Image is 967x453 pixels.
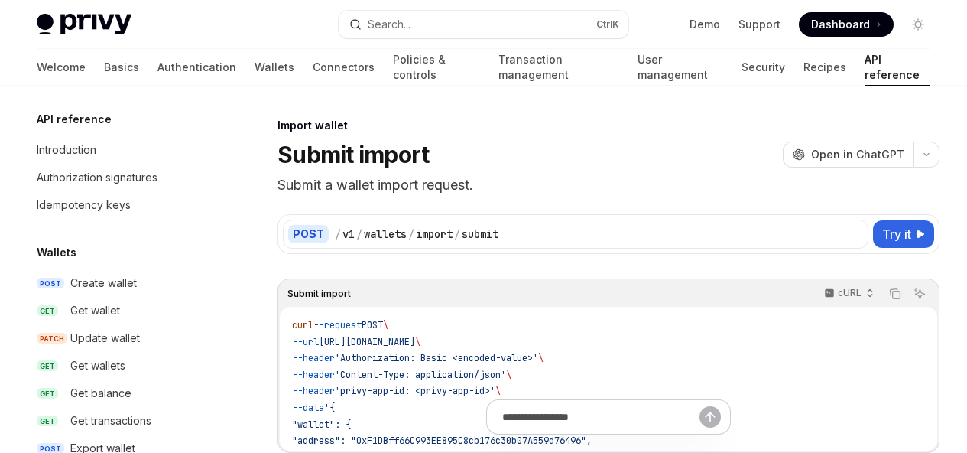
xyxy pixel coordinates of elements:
button: Try it [873,220,934,248]
a: Policies & controls [393,49,480,86]
span: GET [37,416,58,427]
button: Copy the contents from the code block [885,284,905,304]
span: Open in ChatGPT [811,147,904,162]
a: Demo [690,17,720,32]
p: cURL [838,287,862,299]
div: v1 [342,226,355,242]
div: Introduction [37,141,96,159]
span: 'Content-Type: application/json' [335,369,506,381]
a: Idempotency keys [24,191,220,219]
button: cURL [816,281,881,307]
input: Ask a question... [502,400,699,434]
button: Ask AI [910,284,930,304]
span: \ [415,336,420,348]
span: Try it [882,225,911,243]
span: 'Authorization: Basic <encoded-value>' [335,352,538,364]
a: GETGet balance [24,380,220,407]
button: Open search [339,11,628,38]
div: Create wallet [70,274,137,292]
a: User management [638,49,723,86]
span: --header [292,352,335,364]
h1: Submit import [277,141,429,168]
div: POST [288,225,329,243]
span: PATCH [37,333,67,344]
span: GET [37,305,58,317]
span: 'privy-app-id: <privy-app-id>' [335,385,495,397]
a: Recipes [803,49,846,86]
a: Authorization signatures [24,164,220,191]
h5: API reference [37,110,112,129]
span: GET [37,388,58,399]
span: curl [292,319,313,331]
a: PATCHUpdate wallet [24,324,220,352]
div: import [416,226,453,242]
a: GETGet wallets [24,352,220,380]
a: Introduction [24,136,220,164]
div: Authorization signatures [37,168,157,187]
a: GETGet transactions [24,407,220,435]
a: Wallets [255,49,294,86]
span: POST [37,278,64,289]
a: Connectors [313,49,375,86]
p: Submit a wallet import request. [277,174,939,196]
a: Security [741,49,785,86]
span: GET [37,360,58,372]
span: --header [292,385,335,397]
div: / [356,226,362,242]
div: Get transactions [70,412,151,430]
a: API reference [865,49,930,86]
div: Get balance [70,384,131,402]
a: GETGet wallet [24,297,220,324]
span: Ctrl K [596,18,619,31]
h5: Wallets [37,243,76,262]
div: / [408,226,414,242]
a: Authentication [157,49,236,86]
div: submit [462,226,498,242]
div: Search... [368,15,410,34]
img: light logo [37,14,131,35]
span: Dashboard [811,17,870,32]
div: Get wallets [70,357,125,375]
div: Idempotency keys [37,196,131,214]
span: [URL][DOMAIN_NAME] [319,336,415,348]
a: Transaction management [498,49,619,86]
a: POSTCreate wallet [24,269,220,297]
a: Dashboard [799,12,894,37]
div: Update wallet [70,329,140,347]
button: Send message [699,406,721,428]
span: POST [362,319,383,331]
span: --request [313,319,362,331]
span: Submit import [287,288,351,300]
a: Welcome [37,49,86,86]
a: Support [738,17,780,32]
button: Toggle dark mode [906,12,930,37]
div: wallets [364,226,407,242]
span: \ [383,319,388,331]
div: Import wallet [277,118,939,133]
span: --header [292,369,335,381]
a: Basics [104,49,139,86]
span: --url [292,336,319,348]
div: / [335,226,341,242]
span: \ [506,369,511,381]
button: Open in ChatGPT [783,142,913,168]
div: / [454,226,460,242]
span: \ [538,352,544,364]
div: Get wallet [70,301,120,320]
span: \ [495,385,501,397]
